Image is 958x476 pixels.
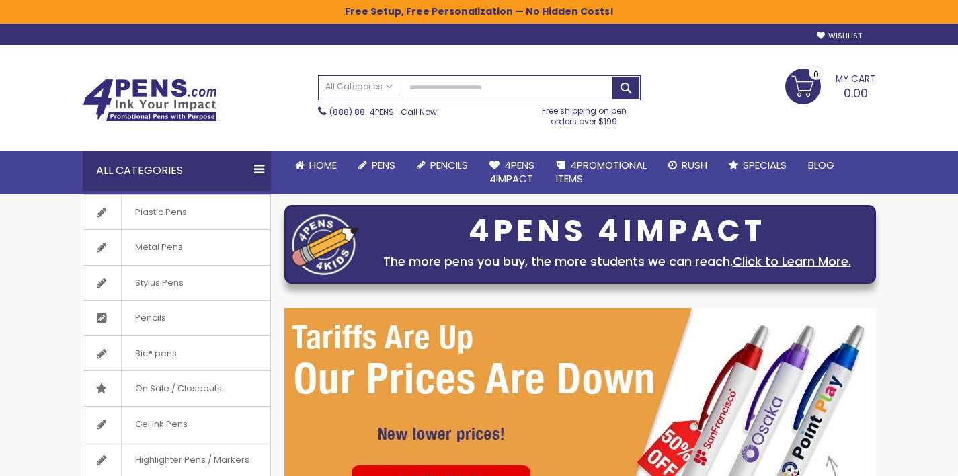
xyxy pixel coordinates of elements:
[83,336,270,371] a: Bic® pens
[366,252,869,271] div: The more pens you buy, the more students we can reach.
[83,266,270,301] a: Stylus Pens
[292,214,359,275] img: four_pen_logo.png
[348,151,406,180] a: Pens
[121,336,190,371] span: Bic® pens
[83,79,217,122] img: 4Pens Custom Pens and Promotional Products
[556,158,647,186] span: 4PROMOTIONAL ITEMS
[121,371,235,406] span: On Sale / Closeouts
[785,69,876,102] a: 0.00 0
[83,230,270,265] a: Metal Pens
[284,151,348,180] a: Home
[83,151,271,191] div: All Categories
[121,195,200,230] span: Plastic Pens
[121,407,201,442] span: Gel Ink Pens
[808,158,834,172] span: Blog
[479,151,545,194] a: 4Pens4impact
[813,68,819,81] span: 0
[83,371,270,406] a: On Sale / Closeouts
[797,151,845,180] a: Blog
[682,158,707,172] span: Rush
[528,100,641,127] div: Free shipping on pen orders over $199
[83,195,270,230] a: Plastic Pens
[844,85,868,102] span: 0.00
[121,266,197,301] span: Stylus Pens
[121,301,179,335] span: Pencils
[319,76,399,98] a: All Categories
[309,158,337,172] span: Home
[329,106,439,118] span: - Call Now!
[372,158,395,172] span: Pens
[657,151,718,180] a: Rush
[406,151,479,180] a: Pencils
[489,158,534,186] span: 4Pens 4impact
[545,151,657,194] a: 4PROMOTIONALITEMS
[817,31,862,41] a: Wishlist
[329,106,394,118] a: (888) 88-4PENS
[743,158,787,172] span: Specials
[718,151,797,180] a: Specials
[83,301,270,335] a: Pencils
[430,158,468,172] span: Pencils
[733,253,851,270] a: Click to Learn More.
[83,407,270,442] a: Gel Ink Pens
[366,217,869,245] div: 4PENS 4IMPACT
[325,81,393,92] span: All Categories
[121,230,196,265] span: Metal Pens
